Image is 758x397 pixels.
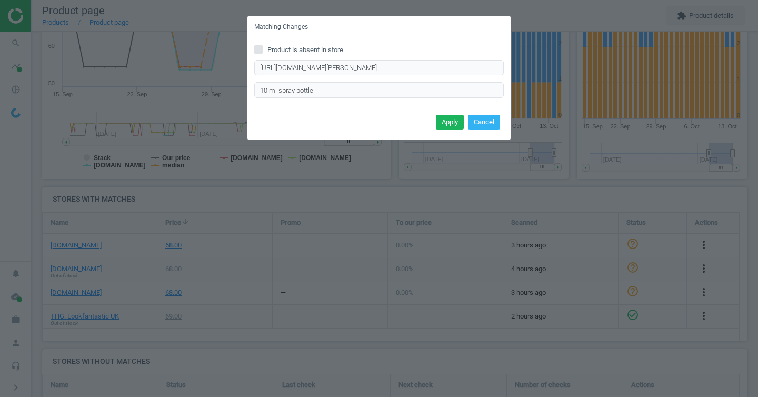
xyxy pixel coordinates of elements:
[265,45,345,55] span: Product is absent in store
[436,115,464,130] button: Apply
[468,115,500,130] button: Cancel
[254,82,504,98] input: Enter the product option
[254,60,504,76] input: Enter correct product URL
[254,23,308,32] h5: Matching Changes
